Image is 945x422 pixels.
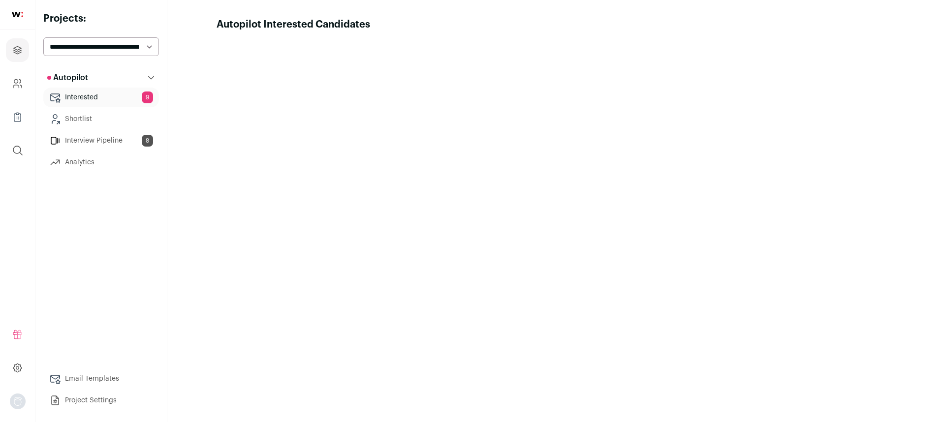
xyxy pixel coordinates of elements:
a: Interested9 [43,88,159,107]
button: Autopilot [43,68,159,88]
img: nopic.png [10,393,26,409]
a: Shortlist [43,109,159,129]
a: Analytics [43,152,159,172]
a: Projects [6,38,29,62]
button: Open dropdown [10,393,26,409]
h2: Projects: [43,12,159,26]
a: Company Lists [6,105,29,129]
a: Project Settings [43,391,159,410]
a: Company and ATS Settings [6,72,29,95]
p: Autopilot [47,72,88,84]
span: 8 [142,135,153,147]
img: wellfound-shorthand-0d5821cbd27db2630d0214b213865d53afaa358527fdda9d0ea32b1df1b89c2c.svg [12,12,23,17]
a: Email Templates [43,369,159,389]
a: Interview Pipeline8 [43,131,159,151]
span: 9 [142,91,153,103]
h1: Autopilot Interested Candidates [217,18,370,31]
